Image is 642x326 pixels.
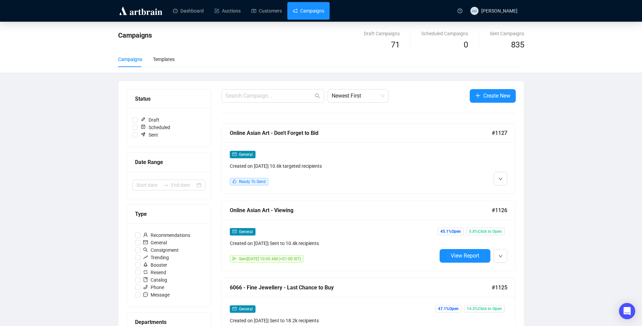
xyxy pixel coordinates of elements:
[163,182,169,188] span: swap-right
[171,181,195,189] input: End date
[135,158,203,166] div: Date Range
[499,254,503,258] span: down
[421,30,468,37] div: Scheduled Campaigns
[458,8,462,13] span: question-circle
[143,255,148,260] span: rise
[233,257,237,261] span: send
[173,2,204,20] a: Dashboard
[251,2,282,20] a: Customers
[233,307,237,311] span: mail
[451,252,479,259] span: View Report
[143,277,148,282] span: book
[332,89,384,102] span: Newest First
[138,131,161,139] span: Sent
[475,93,481,98] span: plus
[464,40,468,49] span: 0
[490,30,524,37] div: Sent Campaigns
[230,162,437,170] div: Created on [DATE] | 10.6k targeted recipients
[230,283,492,292] div: 6066 - Fine Jewellery - Last Chance to Buy
[140,254,172,261] span: Trending
[440,249,490,263] button: View Report
[118,5,163,16] img: logo
[221,201,516,271] a: Online Asian Art - Viewing#1126mailGeneralCreated on [DATE]| Sent to 10.4k recipientssendSent[DAT...
[143,240,148,245] span: mail
[140,239,170,246] span: General
[239,179,266,184] span: Ready To Send
[492,129,507,137] span: #1127
[143,285,148,289] span: phone
[233,229,237,233] span: mail
[140,269,169,276] span: Resend
[143,232,148,237] span: user
[230,129,492,137] div: Online Asian Art - Don't Forget to Bid
[138,124,173,131] span: Scheduled
[233,152,237,156] span: mail
[230,206,492,215] div: Online Asian Art - Viewing
[466,228,505,235] span: 5.8% Click to Open
[135,95,203,103] div: Status
[143,262,148,267] span: rocket
[470,89,516,103] button: Create New
[143,270,148,274] span: retweet
[140,284,167,291] span: Phone
[118,31,152,39] span: Campaigns
[215,2,241,20] a: Auctions
[143,247,148,252] span: search
[140,246,181,254] span: Consignment
[239,307,253,311] span: General
[239,257,301,261] span: Sent [DATE] 10:00 AM (+01:00 IST)
[221,123,516,194] a: Online Asian Art - Don't Forget to Bid#1127mailGeneralCreated on [DATE]| 10.6k targeted recipient...
[481,8,517,14] span: [PERSON_NAME]
[230,317,437,324] div: Created on [DATE] | Sent to 18.2k recipients
[140,291,172,299] span: Message
[511,40,524,49] span: 835
[239,229,253,234] span: General
[619,303,635,319] div: Open Intercom Messenger
[483,91,510,100] span: Create New
[143,292,148,297] span: message
[464,305,505,312] span: 14.3% Click to Open
[163,182,169,188] span: to
[230,240,437,247] div: Created on [DATE] | Sent to 10.4k recipients
[153,56,175,63] div: Templates
[239,152,253,157] span: General
[225,92,313,100] input: Search Campaign...
[492,206,507,215] span: #1126
[492,283,507,292] span: #1125
[118,56,142,63] div: Campaigns
[391,40,400,49] span: 71
[138,116,162,124] span: Draft
[135,210,203,218] div: Type
[499,177,503,181] span: down
[472,8,477,13] span: AM
[140,261,170,269] span: Booster
[438,228,464,235] span: 45.1% Open
[315,93,320,99] span: search
[364,30,400,37] div: Draft Campaigns
[293,2,324,20] a: Campaigns
[435,305,461,312] span: 47.1% Open
[136,181,160,189] input: Start date
[140,276,170,284] span: Catalog
[140,231,193,239] span: Recommendations
[233,179,237,183] span: like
